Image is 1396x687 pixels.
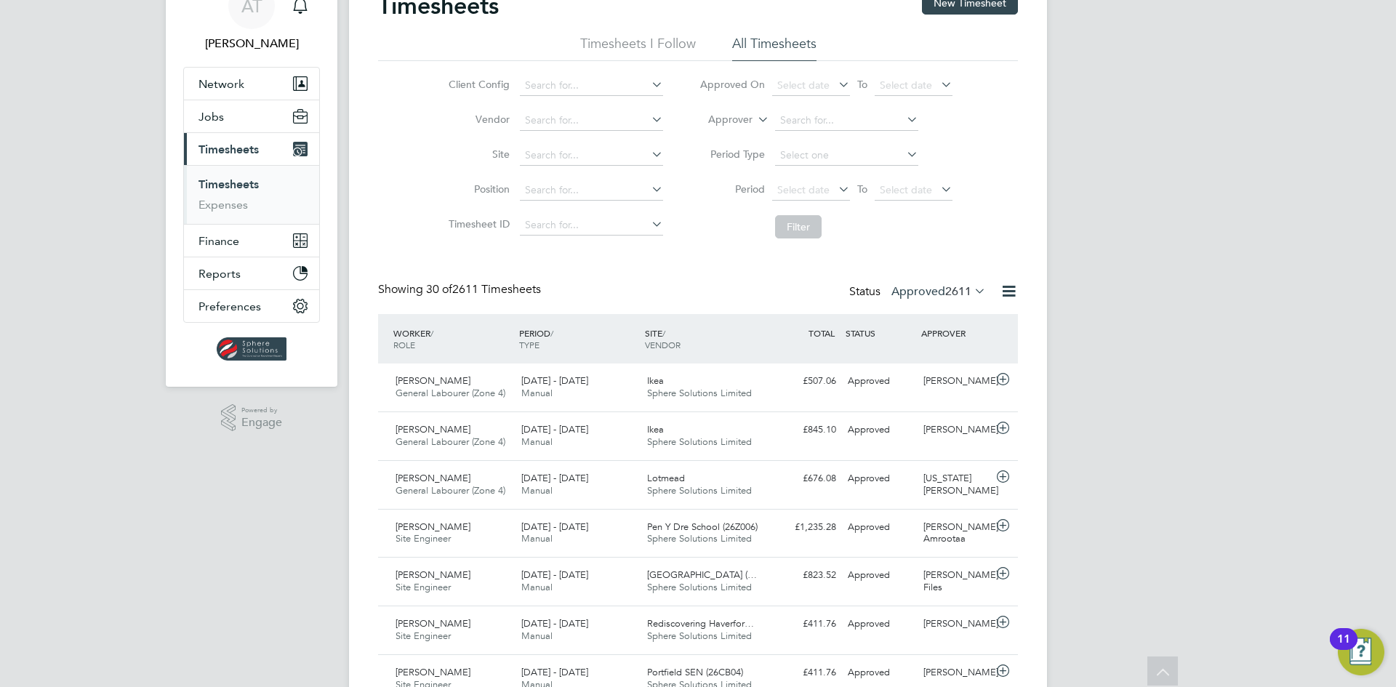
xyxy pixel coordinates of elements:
span: Select date [777,79,830,92]
span: Manual [521,581,553,593]
span: TYPE [519,339,539,350]
a: Powered byEngage [221,404,283,432]
div: Approved [842,515,918,539]
span: Select date [880,183,932,196]
div: PERIOD [516,320,641,358]
div: £676.08 [766,467,842,491]
a: Go to home page [183,337,320,361]
span: Rediscovering Haverfor… [647,617,754,630]
label: Period [699,182,765,196]
div: Timesheets [184,165,319,224]
button: Open Resource Center, 11 new notifications [1338,629,1384,675]
label: Approved [891,284,986,299]
span: Ikea [647,374,664,387]
span: To [853,180,872,198]
span: Select date [880,79,932,92]
div: WORKER [390,320,516,358]
li: Timesheets I Follow [580,35,696,61]
span: Sphere Solutions Limited [647,630,752,642]
span: Timesheets [198,142,259,156]
span: [PERSON_NAME] [396,423,470,435]
span: Select date [777,183,830,196]
span: Manual [521,630,553,642]
div: Approved [842,369,918,393]
span: Engage [241,417,282,429]
span: [DATE] - [DATE] [521,617,588,630]
span: [DATE] - [DATE] [521,569,588,581]
span: Manual [521,484,553,497]
input: Search for... [520,215,663,236]
span: Network [198,77,244,91]
div: £823.52 [766,563,842,587]
span: General Labourer (Zone 4) [396,387,505,399]
input: Select one [775,145,918,166]
div: Approved [842,563,918,587]
span: [GEOGRAPHIC_DATA] (… [647,569,757,581]
label: Timesheet ID [444,217,510,230]
span: Sphere Solutions Limited [647,532,752,545]
div: Approved [842,467,918,491]
div: [PERSON_NAME] Amrootaa [918,515,993,552]
button: Filter [775,215,822,238]
span: / [430,327,433,339]
span: Sphere Solutions Limited [647,484,752,497]
span: [PERSON_NAME] [396,521,470,533]
span: 2611 [945,284,971,299]
span: / [550,327,553,339]
span: [PERSON_NAME] [396,666,470,678]
label: Approver [687,113,753,127]
div: 11 [1337,639,1350,658]
li: All Timesheets [732,35,817,61]
label: Period Type [699,148,765,161]
div: Approved [842,418,918,442]
div: STATUS [842,320,918,346]
span: [PERSON_NAME] [396,617,470,630]
span: To [853,75,872,94]
span: Lotmead [647,472,685,484]
div: [PERSON_NAME] [918,418,993,442]
button: Network [184,68,319,100]
span: 30 of [426,282,452,297]
input: Search for... [775,111,918,131]
input: Search for... [520,76,663,96]
div: [PERSON_NAME] [918,369,993,393]
span: Manual [521,435,553,448]
div: [PERSON_NAME] [918,661,993,685]
span: Manual [521,532,553,545]
div: £845.10 [766,418,842,442]
span: 2611 Timesheets [426,282,541,297]
span: Manual [521,387,553,399]
div: [PERSON_NAME] Files [918,563,993,600]
span: VENDOR [645,339,681,350]
label: Vendor [444,113,510,126]
span: Amelia Taylor [183,35,320,52]
span: Sphere Solutions Limited [647,387,752,399]
span: Site Engineer [396,630,451,642]
div: £507.06 [766,369,842,393]
div: Status [849,282,989,302]
div: £411.76 [766,612,842,636]
button: Reports [184,257,319,289]
div: Approved [842,661,918,685]
label: Site [444,148,510,161]
span: [DATE] - [DATE] [521,472,588,484]
span: General Labourer (Zone 4) [396,484,505,497]
button: Jobs [184,100,319,132]
input: Search for... [520,180,663,201]
span: Sphere Solutions Limited [647,581,752,593]
label: Client Config [444,78,510,91]
span: Powered by [241,404,282,417]
span: [DATE] - [DATE] [521,423,588,435]
span: Preferences [198,300,261,313]
div: APPROVER [918,320,993,346]
span: [DATE] - [DATE] [521,521,588,533]
span: [DATE] - [DATE] [521,666,588,678]
span: TOTAL [809,327,835,339]
span: General Labourer (Zone 4) [396,435,505,448]
span: [DATE] - [DATE] [521,374,588,387]
span: [PERSON_NAME] [396,472,470,484]
span: Pen Y Dre School (26Z006) [647,521,758,533]
button: Timesheets [184,133,319,165]
input: Search for... [520,111,663,131]
div: £1,235.28 [766,515,842,539]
